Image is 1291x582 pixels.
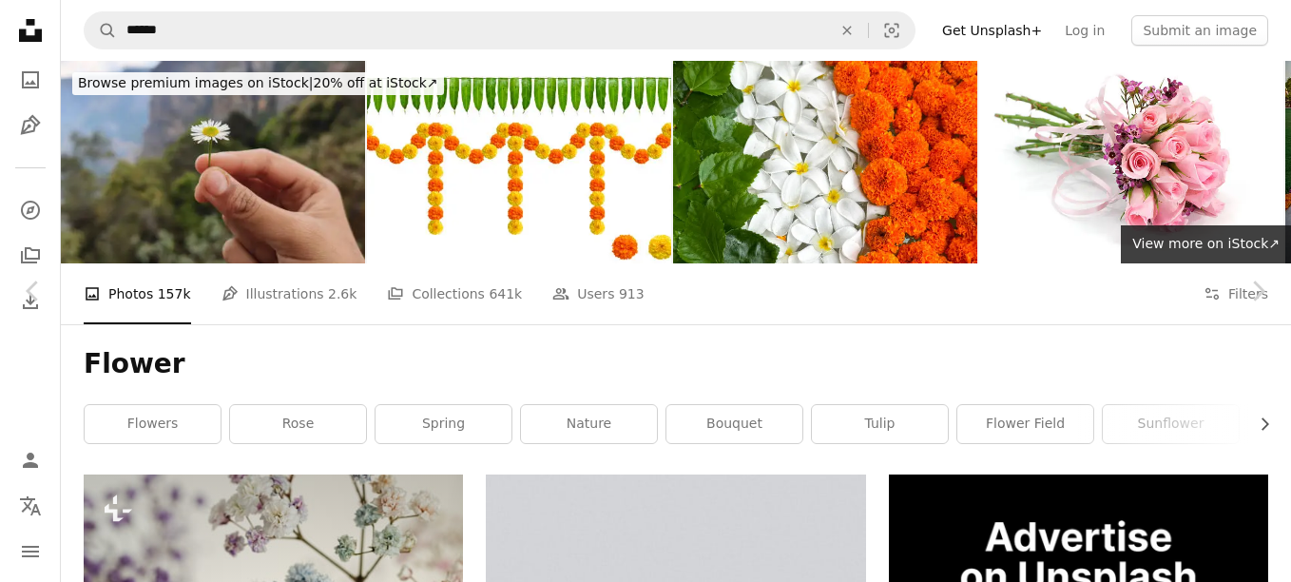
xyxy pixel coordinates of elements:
a: tulip [812,405,948,443]
a: View more on iStock↗ [1121,225,1291,263]
a: Explore [11,191,49,229]
a: Illustrations 2.6k [222,263,357,324]
a: Photos [11,61,49,99]
button: Filters [1204,263,1268,324]
span: 641k [489,283,522,304]
button: Clear [826,12,868,48]
a: rose [230,405,366,443]
a: Illustrations [11,107,49,145]
a: nature [521,405,657,443]
button: Submit an image [1131,15,1268,46]
span: Browse premium images on iStock | [78,75,313,90]
a: Users 913 [552,263,644,324]
span: 20% off at iStock ↗ [78,75,438,90]
a: bouquet [666,405,802,443]
a: flowers [85,405,221,443]
a: Next [1224,200,1291,382]
h1: Flower [84,347,1268,381]
img: Pink and mauve rose flower bouquet isolated on white , shadows [979,61,1283,263]
span: 2.6k [328,283,356,304]
a: Get Unsplash+ [931,15,1053,46]
a: Browse premium images on iStock|20% off at iStock↗ [61,61,455,107]
img: Indian flower garland of mango leaves and marigold flowers. Ugadi diwali ganesha festival poojas ... [367,61,671,263]
button: scroll list to the right [1247,405,1268,443]
a: Log in [1053,15,1116,46]
img: Cropped image of Hand holding white flower with pillar rocks in background at Kodaikanal, Tamil Nadu [61,61,365,263]
form: Find visuals sitewide [84,11,915,49]
button: Search Unsplash [85,12,117,48]
span: View more on iStock ↗ [1132,236,1280,251]
a: Collections 641k [387,263,522,324]
button: Language [11,487,49,525]
a: spring [376,405,511,443]
a: flower field [957,405,1093,443]
a: sunflower [1103,405,1239,443]
button: Visual search [869,12,915,48]
a: Log in / Sign up [11,441,49,479]
img: Full frame image of green Hibiscus leaves, white and orange flower heads - Frangipani (Plumeria a... [673,61,977,263]
span: 913 [619,283,645,304]
button: Menu [11,533,49,571]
